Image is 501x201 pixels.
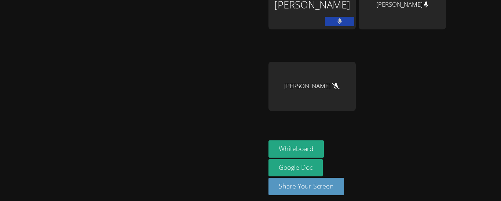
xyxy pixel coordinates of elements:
[268,178,344,195] button: Share Your Screen
[268,140,324,158] button: Whiteboard
[268,159,323,176] a: Google Doc
[268,62,356,111] div: [PERSON_NAME]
